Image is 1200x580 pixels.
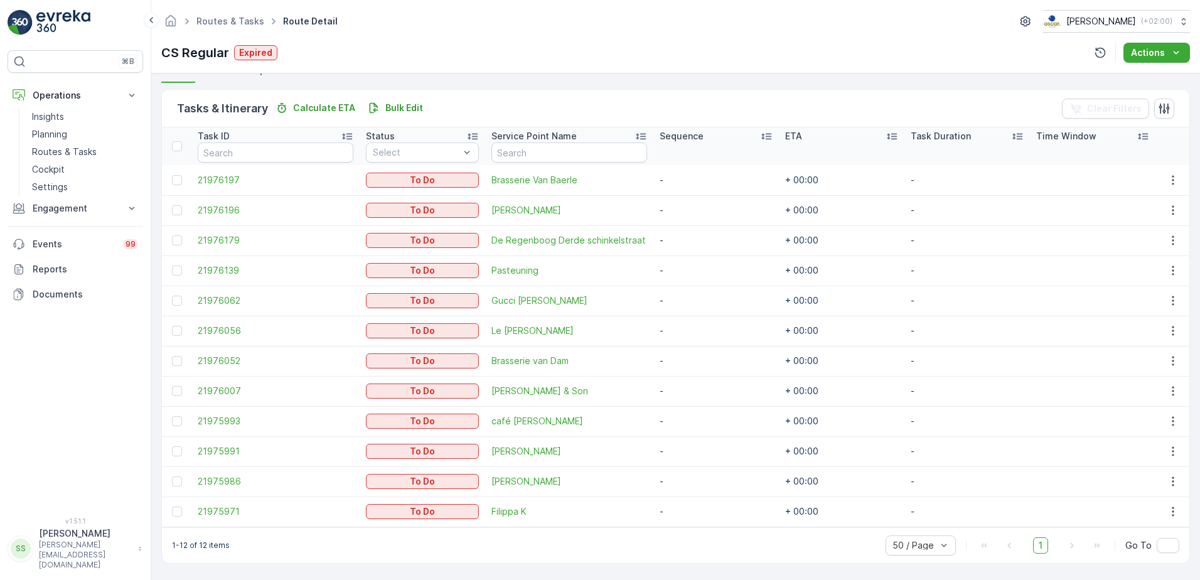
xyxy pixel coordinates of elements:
[410,385,435,397] p: To Do
[653,436,779,466] td: -
[491,385,647,397] a: Carl Hansen & Son
[410,204,435,217] p: To Do
[366,353,479,368] button: To Do
[198,475,353,488] a: 21975986
[172,235,182,245] div: Toggle Row Selected
[491,142,647,163] input: Search
[653,406,779,436] td: -
[198,204,353,217] span: 21976196
[33,202,118,215] p: Engagement
[410,264,435,277] p: To Do
[491,445,647,458] a: Floris van Bommel
[27,126,143,143] a: Planning
[779,165,904,195] td: + 00:00
[1043,14,1061,28] img: basis-logo_rgb2x.png
[366,384,479,399] button: To Do
[27,143,143,161] a: Routes & Tasks
[172,296,182,306] div: Toggle Row Selected
[39,540,132,570] p: [PERSON_NAME][EMAIL_ADDRESS][DOMAIN_NAME]
[653,497,779,527] td: -
[198,325,353,337] a: 21976056
[779,406,904,436] td: + 00:00
[491,204,647,217] span: [PERSON_NAME]
[27,178,143,196] a: Settings
[904,497,1030,527] td: -
[779,195,904,225] td: + 00:00
[1062,99,1149,119] button: Clear Filters
[122,56,134,67] p: ⌘B
[410,505,435,518] p: To Do
[33,238,115,250] p: Events
[281,15,340,28] span: Route Detail
[366,173,479,188] button: To Do
[1036,130,1096,142] p: Time Window
[779,436,904,466] td: + 00:00
[198,264,353,277] span: 21976139
[8,257,143,282] a: Reports
[491,294,647,307] a: Gucci P.C. Hooftstraat
[198,294,353,307] a: 21976062
[32,163,65,176] p: Cockpit
[491,325,647,337] a: Le Petit George
[366,414,479,429] button: To Do
[366,203,479,218] button: To Do
[366,293,479,308] button: To Do
[653,286,779,316] td: -
[11,539,31,559] div: SS
[779,466,904,497] td: + 00:00
[410,294,435,307] p: To Do
[1087,102,1142,115] p: Clear Filters
[271,100,360,115] button: Calculate ETA
[198,234,353,247] a: 21976179
[1125,539,1152,552] span: Go To
[904,195,1030,225] td: -
[172,356,182,366] div: Toggle Row Selected
[366,263,479,278] button: To Do
[410,325,435,337] p: To Do
[33,89,118,102] p: Operations
[653,225,779,255] td: -
[653,255,779,286] td: -
[779,346,904,376] td: + 00:00
[172,446,182,456] div: Toggle Row Selected
[491,234,647,247] span: De Regenboog Derde schinkelstraat
[491,505,647,518] span: Filippa K
[491,174,647,186] a: Brasserie Van Baerle
[366,504,479,519] button: To Do
[491,264,647,277] span: Pasteuning
[653,346,779,376] td: -
[177,100,268,117] p: Tasks & Itinerary
[8,232,143,257] a: Events99
[198,385,353,397] a: 21976007
[779,497,904,527] td: + 00:00
[198,174,353,186] a: 21976197
[8,282,143,307] a: Documents
[196,16,264,26] a: Routes & Tasks
[491,415,647,427] span: café [PERSON_NAME]
[904,406,1030,436] td: -
[198,415,353,427] span: 21975993
[904,225,1030,255] td: -
[198,505,353,518] a: 21975971
[491,355,647,367] span: Brasserie van Dam
[904,255,1030,286] td: -
[234,45,277,60] button: Expired
[172,266,182,276] div: Toggle Row Selected
[172,175,182,185] div: Toggle Row Selected
[366,130,395,142] p: Status
[410,174,435,186] p: To Do
[27,108,143,126] a: Insights
[172,476,182,486] div: Toggle Row Selected
[1033,537,1048,554] span: 1
[904,346,1030,376] td: -
[653,376,779,406] td: -
[366,323,479,338] button: To Do
[161,43,229,62] p: CS Regular
[36,10,90,35] img: logo_light-DOdMpM7g.png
